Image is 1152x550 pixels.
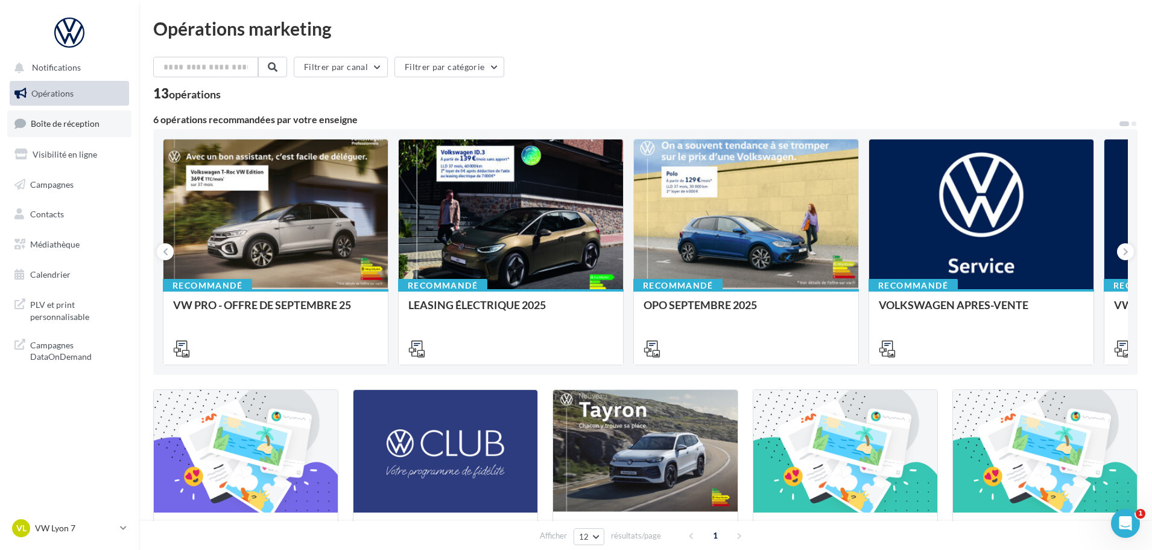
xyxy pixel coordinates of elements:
[30,239,80,249] span: Médiathèque
[7,262,131,287] a: Calendrier
[611,530,661,542] span: résultats/page
[7,172,131,197] a: Campagnes
[16,522,27,534] span: VL
[35,522,115,534] p: VW Lyon 7
[173,299,378,323] div: VW PRO - OFFRE DE SEPTEMBRE 25
[1111,509,1140,538] iframe: Intercom live chat
[10,517,129,540] a: VL VW Lyon 7
[579,532,589,542] span: 12
[31,88,74,98] span: Opérations
[33,149,97,159] span: Visibilité en ligne
[153,19,1138,37] div: Opérations marketing
[30,209,64,219] span: Contacts
[1136,509,1145,519] span: 1
[394,57,504,77] button: Filtrer par catégorie
[7,110,131,136] a: Boîte de réception
[706,526,725,545] span: 1
[294,57,388,77] button: Filtrer par canal
[7,142,131,167] a: Visibilité en ligne
[7,81,131,106] a: Opérations
[163,279,252,292] div: Recommandé
[31,118,100,129] span: Boîte de réception
[30,269,71,280] span: Calendrier
[7,292,131,327] a: PLV et print personnalisable
[398,279,487,292] div: Recommandé
[869,279,958,292] div: Recommandé
[7,332,131,368] a: Campagnes DataOnDemand
[879,299,1084,323] div: VOLKSWAGEN APRES-VENTE
[32,63,81,73] span: Notifications
[574,528,604,545] button: 12
[30,179,74,189] span: Campagnes
[30,337,124,363] span: Campagnes DataOnDemand
[7,202,131,227] a: Contacts
[153,115,1118,124] div: 6 opérations recommandées par votre enseigne
[644,299,849,323] div: OPO SEPTEMBRE 2025
[169,89,221,100] div: opérations
[408,299,613,323] div: LEASING ÉLECTRIQUE 2025
[633,279,723,292] div: Recommandé
[153,87,221,100] div: 13
[540,530,567,542] span: Afficher
[7,232,131,257] a: Médiathèque
[30,296,124,322] span: PLV et print personnalisable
